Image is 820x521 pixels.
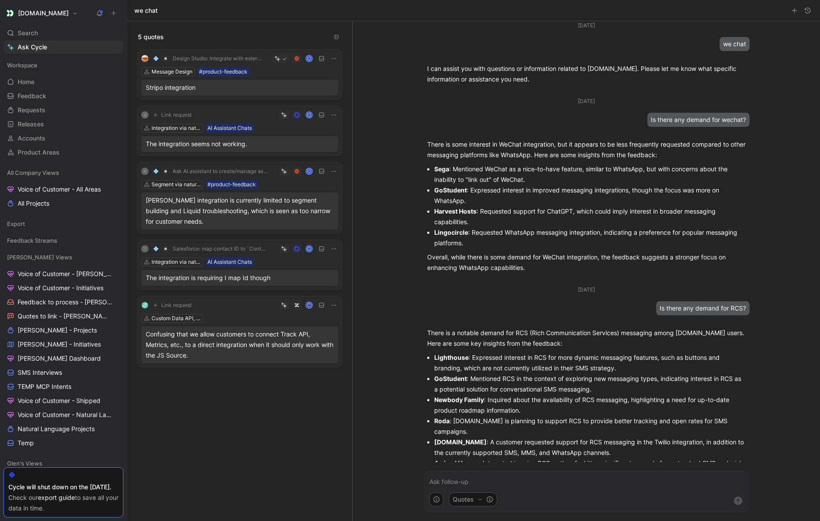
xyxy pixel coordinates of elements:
a: TEMP MCP Intents [4,380,123,393]
span: Export [7,219,25,228]
span: All Company Views [7,168,59,177]
span: Voice of Customer - Natural Language [18,410,112,419]
li: : Inquired about the availability of RCS messaging, highlighting a need for up-to-date product ro... [434,395,746,416]
a: Ask Cycle [4,41,123,54]
span: [PERSON_NAME] - Projects [18,326,97,335]
button: Link request [150,110,195,120]
span: Feedback [18,92,46,100]
strong: Sega [434,165,449,173]
div: Feedback Streams [4,234,123,247]
div: Search [4,26,123,40]
a: Voice of Customer - All Areas [4,183,123,196]
div: Check our to save all your data in time. [8,492,118,514]
a: export guide [38,494,75,501]
div: #product-feedback [207,180,256,189]
h1: [DOMAIN_NAME] [18,9,69,17]
img: 💠 [153,56,159,61]
img: Customer.io [6,9,15,18]
div: P [307,56,312,62]
a: Temp [4,436,123,450]
span: Link request [161,111,192,118]
span: Natural Language Projects [18,425,95,433]
li: : Mentioned WeChat as a nice-to-have feature, similar to WhatsApp, but with concerns about the in... [434,164,746,185]
button: 💠Ask AI assistant to create/manage segments - Segmentation [150,166,271,177]
button: Link request [150,300,195,310]
span: [PERSON_NAME] - Initiatives [18,340,101,349]
span: Releases [18,120,44,129]
div: Is there any demand for wechat? [647,113,750,127]
strong: GoStudent [434,375,467,382]
div: [PERSON_NAME] ViewsVoice of Customer - [PERSON_NAME]Voice of Customer - InitiativesFeedback to pr... [4,251,123,450]
a: [PERSON_NAME] - Projects [4,324,123,337]
span: Design Studio: Integrate with external tools to create designs [173,55,262,62]
p: I can assist you with questions or information related to [DOMAIN_NAME]. Please let me know what ... [427,63,746,85]
strong: [DOMAIN_NAME] [434,438,487,446]
span: Link request [161,302,192,309]
button: 💠Design Studio: Integrate with external tools to create designs [150,53,265,64]
div: Export [4,217,123,230]
div: [DATE] [578,21,595,30]
li: : Expressed interest in RCS for more dynamic messaging features, such as buttons and branding, wh... [434,352,746,373]
img: 💠 [153,169,159,174]
li: : Mentioned RCS in the context of exploring new messaging types, indicating interest in RCS as a ... [434,373,746,395]
span: Workspace [7,61,37,70]
div: Stripo integration [146,82,334,93]
a: Requests [4,103,123,117]
span: Requests [18,106,45,115]
a: [PERSON_NAME] - Initiatives [4,338,123,351]
a: Accounts [4,132,123,145]
a: Voice of Customer - [PERSON_NAME] [4,267,123,281]
li: : Requested support for ChatGPT, which could imply interest in broader messaging capabilities. [434,206,746,227]
div: AI Assistant Chats [207,258,252,266]
div: The integration seems not working. [146,139,334,149]
span: Quotes to link - [PERSON_NAME] [18,312,111,321]
span: Product Areas [18,148,59,157]
div: Integration via natural language [151,258,201,266]
strong: GoStudent [434,186,467,194]
a: Home [4,75,123,89]
img: logo [141,302,148,309]
span: Temp [18,439,34,447]
div: Is there any demand for RCS? [656,301,750,315]
div: All Company ViewsVoice of Customer - All AreasAll Projects [4,166,123,210]
a: Voice of Customer - Natural Language [4,408,123,421]
span: Feedback Streams [7,236,57,245]
span: Voice of Customer - All Areas [18,185,101,194]
a: [PERSON_NAME] Dashboard [4,352,123,365]
li: : Requested WhatsApp messaging integration, indicating a preference for popular messaging platforms. [434,227,746,248]
button: Quotes [449,492,497,506]
span: Voice of Customer - Initiatives [18,284,103,292]
a: Feedback to process - [PERSON_NAME] [4,296,123,309]
div: Cycle will shut down on the [DATE]. [8,482,118,492]
a: Product Areas [4,146,123,159]
div: Message Design [151,67,192,76]
span: Feedback to process - [PERSON_NAME] [18,298,113,307]
span: Voice of Customer - Shipped [18,396,100,405]
a: Voice of Customer - Initiatives [4,281,123,295]
div: Workspace [4,59,123,72]
img: 💠 [153,246,159,251]
div: S [141,111,148,118]
div: [DATE] [578,285,595,294]
a: Voice of Customer - Shipped [4,394,123,407]
span: 5 quotes [138,32,164,42]
div: P [307,112,312,118]
div: Export [4,217,123,233]
span: Ask Cycle [18,42,47,52]
strong: Lingocircle [434,229,468,236]
strong: Harvest Hosts [434,207,476,215]
strong: Lighthouse [434,354,469,361]
a: All Projects [4,197,123,210]
li: : A customer requested support for RCS messaging in the Twilio integration, in addition to the cu... [434,437,746,458]
div: [PERSON_NAME] integration is currently limited to segment building and Liquid troubleshooting, wh... [146,195,334,227]
span: SMS Interviews [18,368,62,377]
img: logo [141,55,148,62]
div: M [307,303,312,308]
div: [PERSON_NAME] Views [4,251,123,264]
div: Confusing that we allow customers to connect Track API, Metrics, etc., to a direct integration wh... [146,329,334,361]
div: Custom Data API, Web, and Server integrations [151,314,201,323]
a: Natural Language Projects [4,422,123,436]
div: All Company Views [4,166,123,179]
span: Search [18,28,38,38]
a: Releases [4,118,123,131]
